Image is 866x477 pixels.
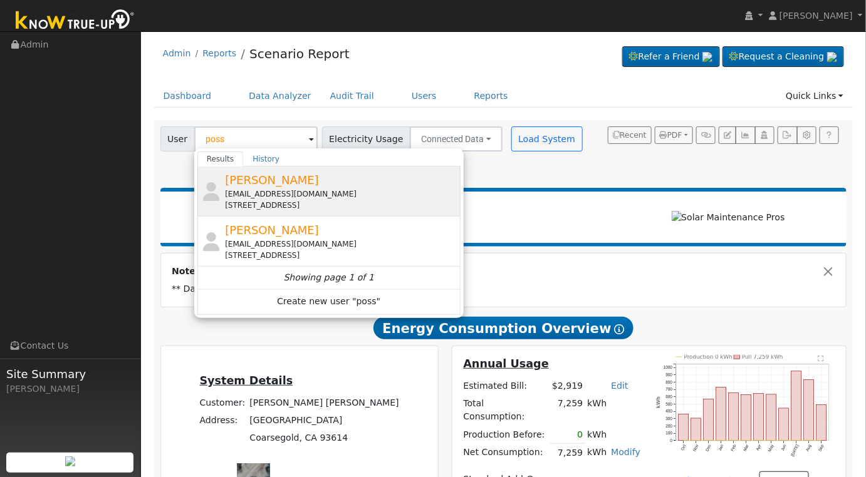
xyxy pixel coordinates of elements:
span: [PERSON_NAME] [780,11,853,21]
circle: onclick="" [783,440,785,442]
a: History [243,151,289,167]
circle: onclick="" [708,440,710,442]
td: 0 [550,426,585,444]
div: [STREET_ADDRESS] [225,200,457,211]
a: Results [197,151,244,167]
img: Know True-Up [9,7,141,35]
rect: onclick="" [716,387,726,441]
span: [PERSON_NAME] [225,173,319,187]
a: Data Analyzer [239,85,321,108]
td: 7,259 [550,444,585,462]
circle: onclick="" [808,440,810,442]
rect: onclick="" [816,406,827,441]
button: Generate Report Link [696,126,716,144]
rect: onclick="" [791,371,801,441]
text: May [768,444,776,453]
circle: onclick="" [758,440,760,442]
td: Production Before: [461,426,550,444]
text: Dec [705,444,712,453]
circle: onclick="" [683,440,685,442]
span: User [160,126,195,151]
a: Request a Cleaning [723,46,844,68]
img: retrieve [827,52,837,62]
rect: onclick="" [679,414,689,441]
td: Customer: [197,394,248,411]
circle: onclick="" [796,440,798,442]
text: 500 [665,402,672,406]
circle: onclick="" [696,440,697,442]
text: Sep [818,444,825,453]
a: Admin [163,48,191,58]
button: Connected Data [410,126,503,151]
text: 600 [665,395,672,399]
text: Feb [730,444,737,452]
rect: onclick="" [766,395,776,441]
text: Production 0 kWh [684,354,733,361]
a: Reports [202,48,236,58]
text: Pull 7,259 kWh [742,354,783,361]
button: Recent [608,126,652,144]
div: [EMAIL_ADDRESS][DOMAIN_NAME] [225,238,457,250]
a: Quick Links [776,85,853,108]
text: [DATE] [790,444,800,458]
a: Audit Trail [321,85,383,108]
text: 300 [665,417,672,421]
td: $2,919 [550,377,585,395]
text: 900 [665,373,672,377]
rect: onclick="" [754,394,764,441]
text: Jan [717,444,724,452]
span: Create new user "poss" [277,295,380,309]
rect: onclick="" [779,409,789,441]
a: Reports [465,85,518,108]
button: Load System [511,126,583,151]
img: Solar Maintenance Pros [672,211,785,224]
text: Aug [805,444,813,453]
a: Users [402,85,446,108]
a: Scenario Report [249,46,350,61]
button: Edit User [719,126,736,144]
rect: onclick="" [691,419,701,441]
rect: onclick="" [804,380,814,441]
td: kWh [585,426,609,444]
text: 400 [665,409,672,414]
circle: onclick="" [821,440,823,442]
text: 700 [665,387,672,392]
img: retrieve [702,52,712,62]
text: Apr [756,444,763,452]
text: 800 [665,380,672,384]
text: Jun [780,444,787,452]
text:  [818,356,824,362]
span: PDF [660,131,682,140]
circle: onclick="" [771,440,773,442]
text: 100 [665,431,672,436]
td: [PERSON_NAME] [PERSON_NAME] [248,394,401,411]
circle: onclick="" [721,440,723,442]
button: Export Interval Data [778,126,797,144]
a: Refer a Friend [622,46,720,68]
rect: onclick="" [741,395,751,441]
a: Help Link [820,126,839,144]
u: System Details [200,374,293,387]
circle: onclick="" [733,440,735,442]
rect: onclick="" [729,393,739,441]
a: Edit [611,381,628,391]
rect: onclick="" [704,399,714,441]
text: kWh [655,397,661,409]
img: retrieve [65,456,75,466]
span: [PERSON_NAME] [225,223,319,237]
text: Nov [692,444,700,453]
a: Modify [611,447,640,457]
text: Mar [743,444,749,453]
td: [GEOGRAPHIC_DATA] [248,411,401,429]
td: kWh [585,395,643,426]
button: Close [822,265,835,278]
strong: Notes: [172,266,204,276]
td: kWh [585,444,609,462]
button: PDF [655,126,693,144]
div: Powered by Know True-Up ® [167,198,616,237]
button: Settings [797,126,816,144]
button: Multi-Series Graph [736,126,755,144]
td: 7,259 [550,395,585,426]
text: 200 [665,424,672,428]
td: Net Consumption: [461,444,550,462]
